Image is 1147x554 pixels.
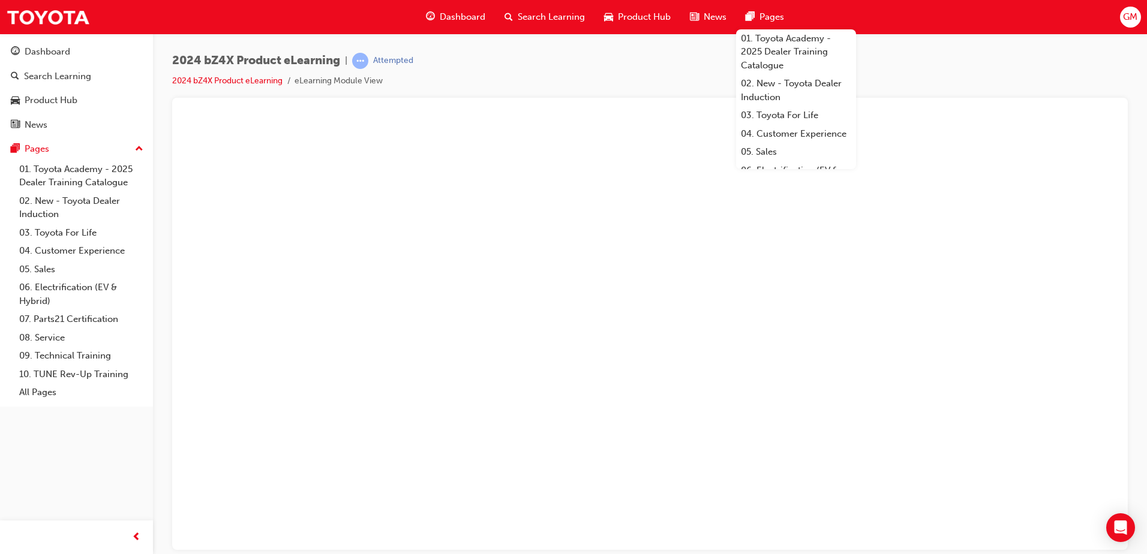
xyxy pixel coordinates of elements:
a: 01. Toyota Academy - 2025 Dealer Training Catalogue [736,29,856,75]
span: car-icon [11,95,20,106]
img: Trak [6,4,90,31]
span: guage-icon [11,47,20,58]
a: guage-iconDashboard [416,5,495,29]
span: search-icon [11,71,19,82]
span: Dashboard [440,10,485,24]
div: Search Learning [24,70,91,83]
span: car-icon [604,10,613,25]
a: 10. TUNE Rev-Up Training [14,365,148,384]
div: Attempted [373,55,413,67]
a: 04. Customer Experience [736,125,856,143]
button: Pages [5,138,148,160]
span: GM [1123,10,1137,24]
a: 07. Parts21 Certification [14,310,148,329]
span: news-icon [690,10,699,25]
span: 2024 bZ4X Product eLearning [172,54,340,68]
a: news-iconNews [680,5,736,29]
a: 09. Technical Training [14,347,148,365]
a: pages-iconPages [736,5,794,29]
a: 02. New - Toyota Dealer Induction [736,74,856,106]
div: Pages [25,142,49,156]
span: prev-icon [132,530,141,545]
span: Search Learning [518,10,585,24]
a: News [5,114,148,136]
a: 03. Toyota For Life [736,106,856,125]
a: Product Hub [5,89,148,112]
span: up-icon [135,141,143,157]
div: Open Intercom Messenger [1106,513,1135,542]
a: 2024 bZ4X Product eLearning [172,76,283,86]
button: DashboardSearch LearningProduct HubNews [5,38,148,138]
span: News [704,10,726,24]
a: 01. Toyota Academy - 2025 Dealer Training Catalogue [14,160,148,192]
span: pages-icon [746,10,755,25]
li: eLearning Module View [295,74,383,88]
span: search-icon [505,10,513,25]
div: Product Hub [25,94,77,107]
a: search-iconSearch Learning [495,5,594,29]
span: | [345,54,347,68]
div: News [25,118,47,132]
span: Product Hub [618,10,671,24]
span: news-icon [11,120,20,131]
a: 05. Sales [14,260,148,279]
a: All Pages [14,383,148,402]
a: 06. Electrification (EV & Hybrid) [14,278,148,310]
a: 05. Sales [736,143,856,161]
a: 06. Electrification (EV & Hybrid) [736,161,856,193]
a: 08. Service [14,329,148,347]
span: guage-icon [426,10,435,25]
a: Search Learning [5,65,148,88]
a: Dashboard [5,41,148,63]
span: learningRecordVerb_ATTEMPT-icon [352,53,368,69]
span: pages-icon [11,144,20,155]
a: 03. Toyota For Life [14,224,148,242]
a: car-iconProduct Hub [594,5,680,29]
div: Dashboard [25,45,70,59]
span: Pages [759,10,784,24]
a: 04. Customer Experience [14,242,148,260]
button: GM [1120,7,1141,28]
a: 02. New - Toyota Dealer Induction [14,192,148,224]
